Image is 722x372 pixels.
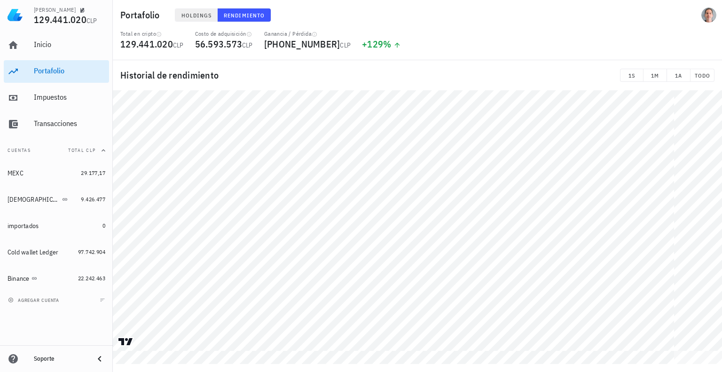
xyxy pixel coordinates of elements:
span: TODO [694,72,710,79]
div: Costo de adquisición [195,30,253,38]
span: 0 [102,222,105,229]
span: CLP [173,41,184,49]
button: 1S [620,69,644,82]
div: Soporte [34,355,86,363]
span: [PHONE_NUMBER] [264,38,340,50]
button: Rendimiento [218,8,271,22]
div: Total en cripto [120,30,184,38]
button: TODO [691,69,714,82]
div: Binance [8,275,30,283]
h1: Portafolio [120,8,164,23]
div: Transacciones [34,119,105,128]
span: 1M [647,72,663,79]
div: avatar [701,8,716,23]
span: 9.426.477 [81,196,105,203]
button: CuentasTotal CLP [4,139,109,162]
span: 29.177,17 [81,169,105,176]
div: Impuestos [34,93,105,102]
div: [DEMOGRAPHIC_DATA] [8,196,60,204]
a: [DEMOGRAPHIC_DATA] 9.426.477 [4,188,109,211]
a: Charting by TradingView [118,337,134,346]
div: MEXC [8,169,24,177]
div: Historial de rendimiento [113,60,722,90]
span: CLP [86,16,97,25]
div: Portafolio [34,66,105,75]
a: MEXC 29.177,17 [4,162,109,184]
a: Portafolio [4,60,109,83]
a: Cold wallet Ledger 97.742.904 [4,241,109,263]
button: 1A [667,69,691,82]
span: 1A [671,72,686,79]
span: Rendimiento [223,12,265,19]
button: 1M [644,69,667,82]
span: CLP [340,41,351,49]
div: Inicio [34,40,105,49]
div: +129 [362,40,401,49]
span: 22.242.463 [78,275,105,282]
div: Ganancia / Pérdida [264,30,351,38]
span: 97.742.904 [78,248,105,255]
span: 129.441.020 [34,13,86,26]
span: 56.593.573 [195,38,243,50]
span: CLP [242,41,253,49]
img: LedgiFi [8,8,23,23]
span: Holdings [181,12,212,19]
span: 1S [624,72,639,79]
span: 129.441.020 [120,38,173,50]
span: % [383,38,391,50]
span: Total CLP [68,147,96,153]
a: Inicio [4,34,109,56]
a: importados 0 [4,214,109,237]
a: Binance 22.242.463 [4,267,109,290]
div: Cold wallet Ledger [8,248,59,256]
span: agregar cuenta [10,297,59,303]
a: Impuestos [4,87,109,109]
button: agregar cuenta [6,295,63,305]
button: Holdings [175,8,218,22]
div: [PERSON_NAME] [34,6,76,14]
a: Transacciones [4,113,109,135]
div: importados [8,222,39,230]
